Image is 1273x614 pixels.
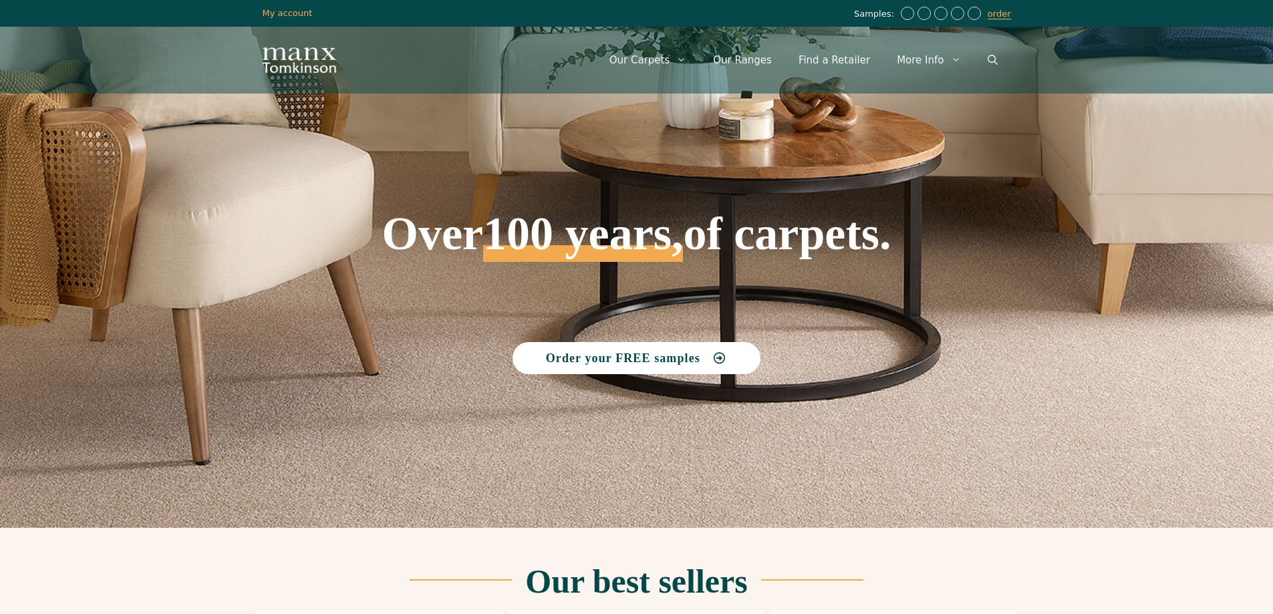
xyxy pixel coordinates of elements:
[513,342,761,374] a: Order your FREE samples
[596,40,700,80] a: Our Carpets
[525,565,747,598] h2: Our best sellers
[263,47,336,73] img: Manx Tomkinson
[883,40,974,80] a: More Info
[483,222,683,262] span: 100 years,
[854,9,897,20] span: Samples:
[263,114,1011,262] h1: Over of carpets.
[263,8,313,18] a: My account
[974,40,1011,80] a: Open Search Bar
[700,40,785,80] a: Our Ranges
[785,40,883,80] a: Find a Retailer
[596,40,1011,80] nav: Primary
[546,352,700,364] span: Order your FREE samples
[988,9,1011,19] a: order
